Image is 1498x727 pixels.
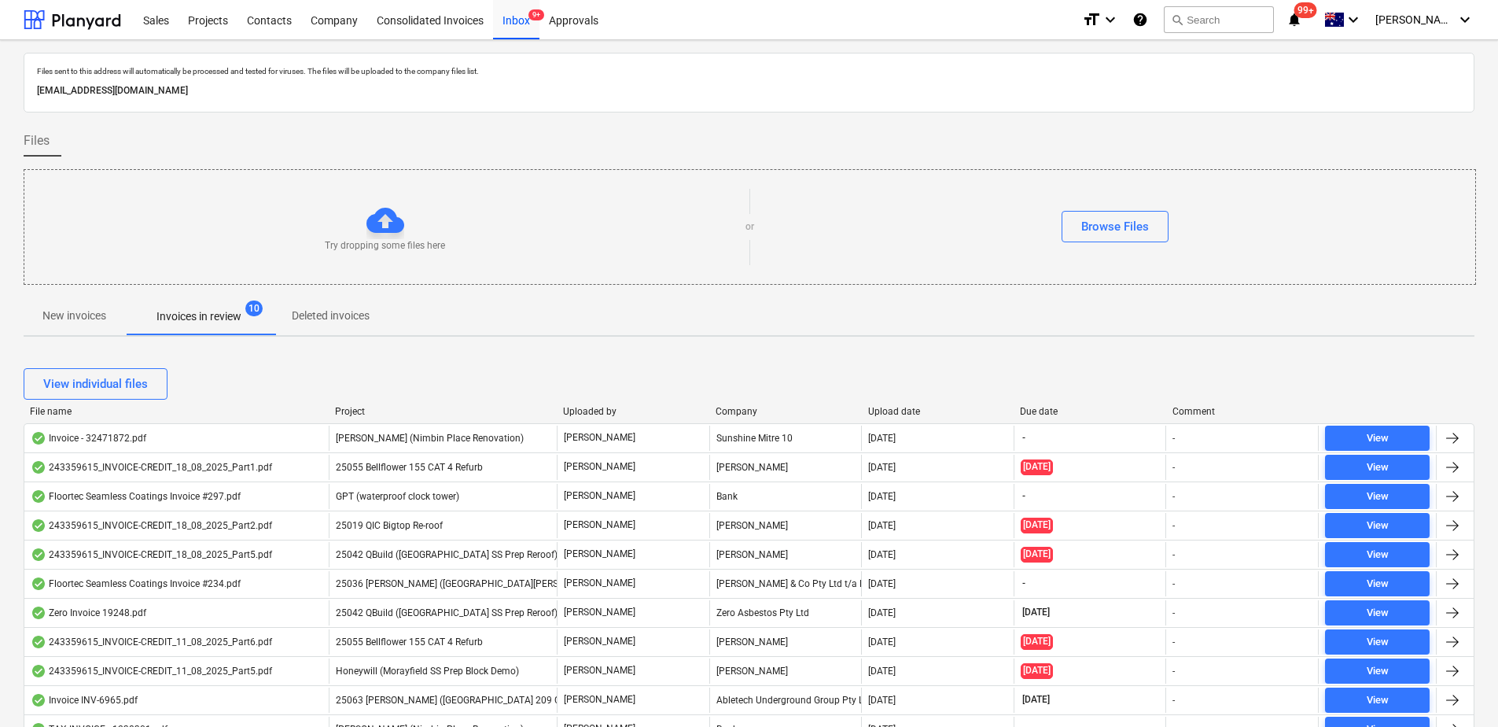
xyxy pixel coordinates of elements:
div: OCR finished [31,490,46,503]
button: View [1325,600,1430,626]
div: View [1367,633,1389,651]
span: 25055 Bellflower 155 CAT 4 Refurb [336,637,483,648]
span: 25055 Bellflower 155 CAT 4 Refurb [336,462,483,473]
button: View [1325,629,1430,655]
div: View [1367,662,1389,681]
button: View [1325,659,1430,684]
div: - [1172,549,1175,560]
p: [PERSON_NAME] [564,664,635,677]
i: format_size [1082,10,1101,29]
div: Project [335,406,551,417]
p: [PERSON_NAME] [564,693,635,707]
div: View [1367,430,1389,448]
p: [PERSON_NAME] [564,635,635,648]
p: Invoices in review [156,308,241,325]
span: [DATE] [1021,634,1053,649]
span: [PERSON_NAME] [1375,13,1454,26]
span: [DATE] [1021,606,1051,619]
div: OCR finished [31,432,46,445]
div: [DATE] [868,462,896,473]
div: OCR finished [31,578,46,590]
button: Browse Files [1062,211,1169,242]
span: 25042 QBuild (Sunshine Beach SS Prep Reroof) [336,607,558,618]
span: [DATE] [1021,459,1053,474]
button: View [1325,542,1430,567]
div: OCR finished [31,665,46,677]
span: 9+ [528,9,544,20]
div: OCR finished [31,694,46,707]
div: Upload date [868,406,1008,417]
span: - [1021,431,1027,445]
button: View [1325,484,1430,509]
div: - [1172,578,1175,589]
div: [DATE] [868,607,896,618]
div: [PERSON_NAME] [709,542,862,567]
div: Bank [709,484,862,509]
div: - [1172,520,1175,531]
div: - [1172,433,1175,444]
div: Try dropping some files hereorBrowse Files [24,169,1476,285]
div: File name [30,406,322,417]
div: View [1367,692,1389,710]
div: View individual files [43,374,148,394]
div: - [1172,666,1175,677]
div: OCR finished [31,636,46,648]
i: notifications [1286,10,1302,29]
p: [EMAIL_ADDRESS][DOMAIN_NAME] [37,83,1461,99]
button: View [1325,426,1430,451]
p: [PERSON_NAME] [564,431,635,445]
div: OCR finished [31,548,46,561]
i: Knowledge base [1132,10,1148,29]
div: View [1367,488,1389,506]
div: [DATE] [868,491,896,502]
p: Files sent to this address will automatically be processed and tested for viruses. The files will... [37,66,1461,76]
span: 99+ [1294,2,1317,18]
button: View individual files [24,368,167,400]
i: keyboard_arrow_down [1344,10,1363,29]
span: Patrick Lovekin (Nimbin Place Renovation) [336,433,524,444]
div: OCR finished [31,519,46,532]
button: View [1325,513,1430,538]
div: - [1172,637,1175,648]
div: Floortec Seamless Coatings Invoice #234.pdf [31,578,241,590]
div: [PERSON_NAME] [709,455,862,480]
div: [PERSON_NAME] [709,629,862,655]
span: 25019 QIC Bigtop Re-roof [336,520,443,531]
div: Floortec Seamless Coatings Invoice #297.pdf [31,490,241,503]
div: View [1367,517,1389,535]
button: View [1325,571,1430,596]
p: [PERSON_NAME] [564,460,635,474]
div: Browse Files [1081,216,1149,237]
p: [PERSON_NAME] [564,548,635,561]
span: 25063 Keyton (Chancellor Park 209 CAT 4) [336,695,583,706]
div: Company [716,406,856,417]
div: [DATE] [868,637,896,648]
div: [DATE] [868,666,896,677]
iframe: Chat Widget [1419,651,1498,727]
span: 10 [245,301,263,316]
div: [DATE] [868,549,896,560]
p: [PERSON_NAME] [564,518,635,532]
span: 25042 QBuild (Sunshine Beach SS Prep Reroof) [336,549,558,560]
div: Uploaded by [563,406,703,417]
span: [DATE] [1021,663,1053,678]
div: OCR finished [31,461,46,474]
div: - [1172,491,1175,502]
span: Honeywill (Morayfield SS Prep Block Demo) [336,666,519,677]
div: 243359615_INVOICE-CREDIT_18_08_2025_Part5.pdf [31,548,272,561]
span: [DATE] [1021,693,1051,707]
span: GPT (waterproof clock tower) [336,491,459,502]
div: View [1367,575,1389,593]
div: 243359615_INVOICE-CREDIT_18_08_2025_Part2.pdf [31,519,272,532]
div: Invoice INV-6965.pdf [31,694,138,707]
p: [PERSON_NAME] [564,489,635,503]
p: or [745,220,754,234]
div: 243359615_INVOICE-CREDIT_11_08_2025_Part5.pdf [31,665,272,677]
div: [DATE] [868,578,896,589]
span: search [1171,13,1183,26]
div: [PERSON_NAME] [709,513,862,538]
div: [PERSON_NAME] [709,659,862,684]
button: View [1325,455,1430,480]
div: OCR finished [31,607,46,619]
